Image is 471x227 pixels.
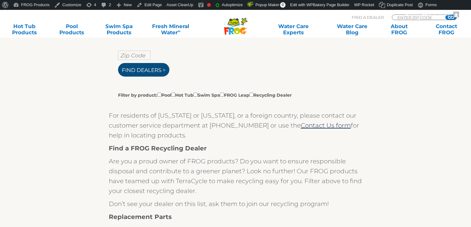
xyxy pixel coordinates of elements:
sup: ∞ [178,29,180,33]
a: Fresh MineralWater∞ [148,23,193,36]
input: Zip Code Form [397,15,439,20]
a: Howdy, [403,10,461,20]
a: AboutFROG [381,23,418,36]
label: Filter by product: Pool Hot Tub Swim Spa FROG Leap Recycling Dealer [118,91,292,98]
a: Water CareExperts [264,23,323,36]
strong: Find a FROG Recycling Dealer [109,145,207,152]
a: PoolProducts [53,23,90,36]
span: 0 [280,2,286,8]
input: Filter by product:PoolHot TubSwim SpaFROG LeapRecycling Dealer [171,93,175,97]
div: Focus keyphrase not set [207,3,211,7]
span: [PERSON_NAME] [418,12,452,17]
p: Are you a proud owner of FROG products? Do you want to ensure responsible disposal and contribute... [109,156,362,196]
input: Filter by product:PoolHot TubSwim SpaFROG LeapRecycling Dealer [249,93,253,97]
p: Find A Dealer [352,15,384,20]
strong: Replacement Parts [109,213,172,221]
p: Don’t see your dealer on this list, ask them to join our recycling program! [109,199,362,209]
a: Hot TubProducts [6,23,43,36]
a: Contact Us form [301,122,351,129]
a: Water CareBlog [334,23,371,36]
a: Swim SpaProducts [100,23,137,36]
input: Filter by product:PoolHot TubSwim SpaFROG LeapRecycling Dealer [157,93,161,97]
input: Filter by product:PoolHot TubSwim SpaFROG LeapRecycling Dealer [220,93,224,97]
input: Filter by product:PoolHot TubSwim SpaFROG LeapRecycling Dealer [193,93,197,97]
input: Find Dealers > [118,63,169,77]
a: ContactFROG [428,23,465,36]
p: For residents of [US_STATE] or [US_STATE], or a foreign country, please contact our customer serv... [109,111,362,140]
